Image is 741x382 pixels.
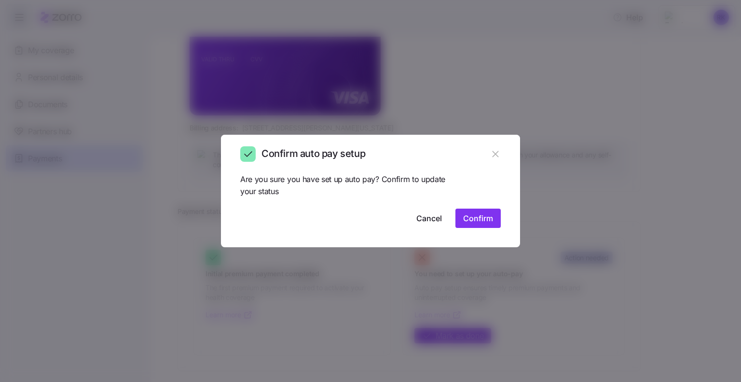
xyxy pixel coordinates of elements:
[240,173,445,198] span: Are you sure you have set up auto pay? Confirm to update your status
[463,212,493,224] span: Confirm
[416,212,442,224] span: Cancel
[455,209,501,228] button: Confirm
[409,209,450,228] button: Cancel
[261,147,365,160] h2: Confirm auto pay setup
